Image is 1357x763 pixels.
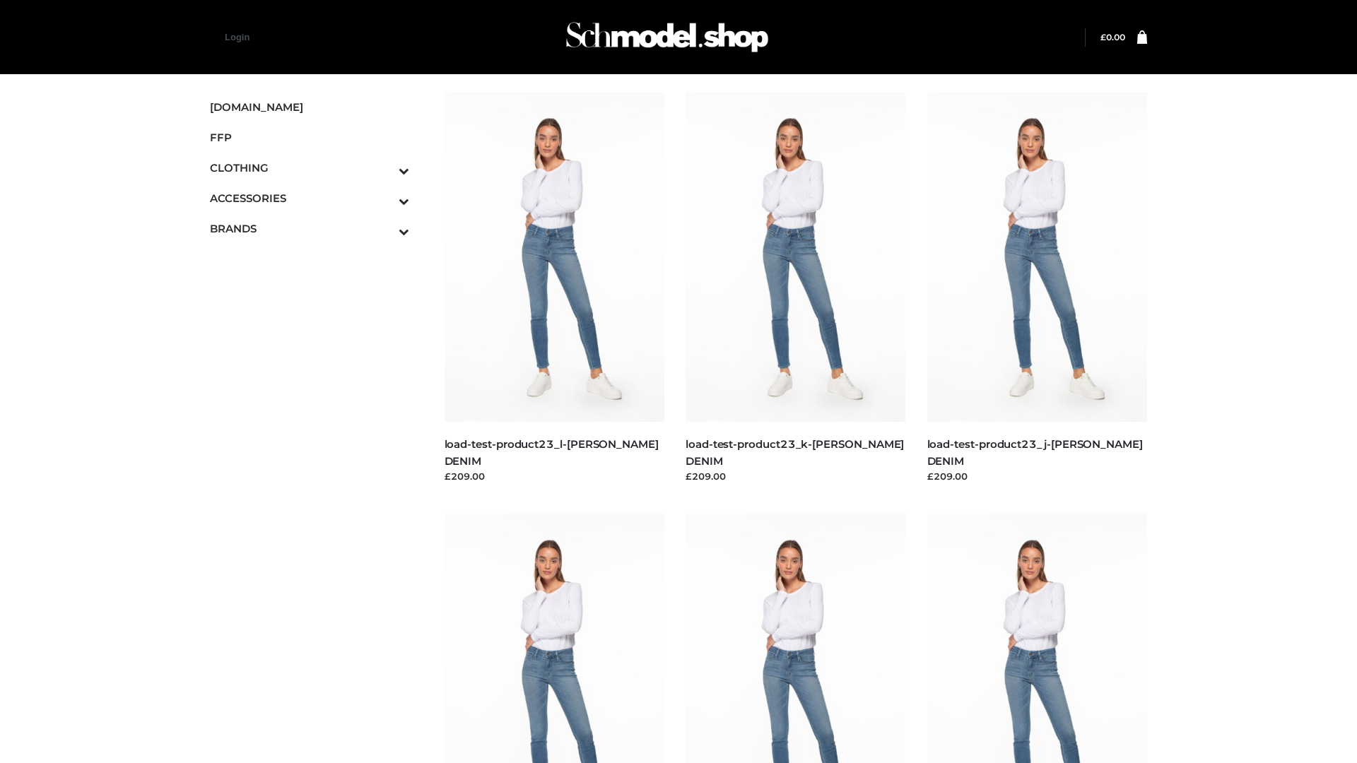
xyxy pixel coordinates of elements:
a: FFP [210,122,409,153]
span: CLOTHING [210,160,409,176]
span: ACCESSORIES [210,190,409,206]
a: [DOMAIN_NAME] [210,92,409,122]
span: £ [1100,32,1106,42]
bdi: 0.00 [1100,32,1125,42]
a: load-test-product23_j-[PERSON_NAME] DENIM [927,437,1143,467]
a: Login [225,32,249,42]
a: load-test-product23_k-[PERSON_NAME] DENIM [686,437,904,467]
a: CLOTHINGToggle Submenu [210,153,409,183]
span: BRANDS [210,220,409,237]
div: £209.00 [686,469,906,483]
div: £209.00 [927,469,1148,483]
span: [DOMAIN_NAME] [210,99,409,115]
a: ACCESSORIESToggle Submenu [210,183,409,213]
button: Toggle Submenu [360,213,409,244]
button: Toggle Submenu [360,153,409,183]
a: load-test-product23_l-[PERSON_NAME] DENIM [445,437,659,467]
span: FFP [210,129,409,146]
div: £209.00 [445,469,665,483]
button: Toggle Submenu [360,183,409,213]
a: BRANDSToggle Submenu [210,213,409,244]
img: Schmodel Admin 964 [561,9,773,65]
a: £0.00 [1100,32,1125,42]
